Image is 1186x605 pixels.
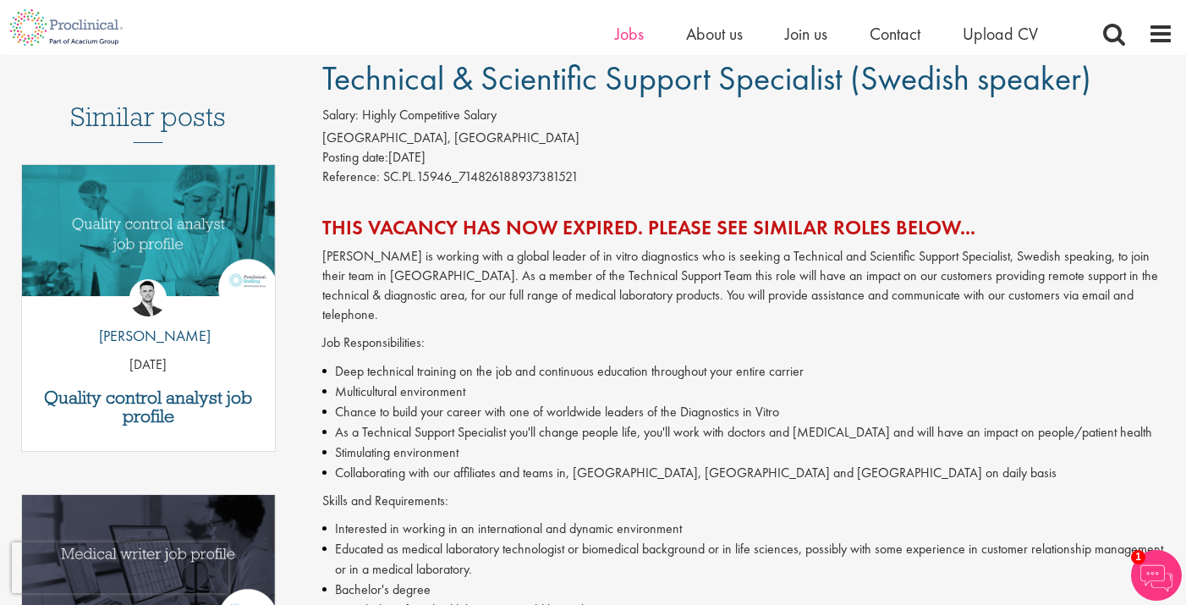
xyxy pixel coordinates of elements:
[615,23,644,45] a: Jobs
[686,23,743,45] a: About us
[322,168,380,187] label: Reference:
[322,129,1174,148] div: [GEOGRAPHIC_DATA], [GEOGRAPHIC_DATA]
[1131,550,1145,564] span: 1
[870,23,920,45] a: Contact
[322,247,1174,324] p: [PERSON_NAME] is working with a global leader of in vitro diagnostics who is seeking a Technical ...
[22,165,275,296] img: quality control analyst job profile
[322,57,1091,100] span: Technical & Scientific Support Specialist (Swedish speaker)
[785,23,827,45] a: Join us
[322,333,1174,353] p: Job Responsibilities:
[322,106,359,125] label: Salary:
[86,279,211,355] a: Joshua Godden [PERSON_NAME]
[322,382,1174,402] li: Multicultural environment
[322,148,1174,168] div: [DATE]
[322,463,1174,483] li: Collaborating with our affiliates and teams in, [GEOGRAPHIC_DATA], [GEOGRAPHIC_DATA] and [GEOGRAP...
[322,217,1174,239] h2: This vacancy has now expired. Please see similar roles below...
[12,542,228,593] iframe: reCAPTCHA
[322,422,1174,443] li: As a Technical Support Specialist you'll change people life, you'll work with doctors and [MEDICA...
[86,325,211,347] p: [PERSON_NAME]
[322,580,1174,600] li: Bachelor's degree
[963,23,1038,45] a: Upload CV
[30,388,266,426] a: Quality control analyst job profile
[70,102,226,143] h3: Similar posts
[322,492,1174,511] p: Skills and Requirements:
[322,361,1174,382] li: Deep technical training on the job and continuous education throughout your entire carrier
[22,355,275,375] p: [DATE]
[22,165,275,315] a: Link to a post
[362,106,497,124] span: Highly Competitive Salary
[322,539,1174,580] li: Educated as medical laboratory technologist or biomedical background or in life sciences, possibl...
[1131,550,1182,601] img: Chatbot
[383,168,579,185] span: SC.PL.15946_714826188937381521
[322,402,1174,422] li: Chance to build your career with one of worldwide leaders of the Diagnostics in Vitro
[129,279,167,316] img: Joshua Godden
[322,443,1174,463] li: Stimulating environment
[322,148,388,166] span: Posting date:
[322,519,1174,539] li: Interested in working in an international and dynamic environment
